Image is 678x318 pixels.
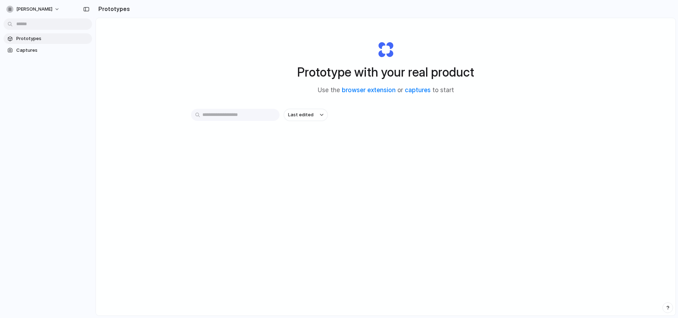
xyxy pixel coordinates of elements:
button: [PERSON_NAME] [4,4,63,15]
span: Prototypes [16,35,89,42]
span: Last edited [288,111,314,118]
a: Prototypes [4,33,92,44]
span: Captures [16,47,89,54]
a: Captures [4,45,92,56]
a: captures [405,87,431,94]
span: [PERSON_NAME] [16,6,52,13]
h2: Prototypes [96,5,130,13]
a: browser extension [342,87,396,94]
h1: Prototype with your real product [297,63,474,82]
button: Last edited [284,109,328,121]
span: Use the or to start [318,86,454,95]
